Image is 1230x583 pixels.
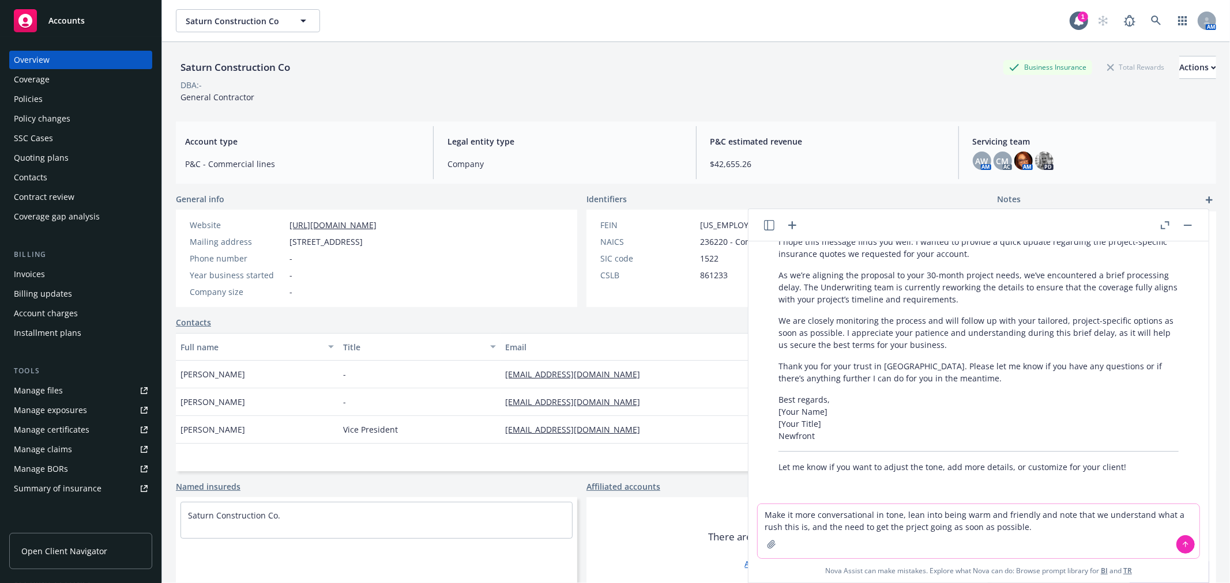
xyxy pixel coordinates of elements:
[9,129,152,147] a: SSC Cases
[9,51,152,69] a: Overview
[745,558,830,570] a: Add affiliated account
[1179,56,1216,79] button: Actions
[1003,60,1092,74] div: Business Insurance
[1123,566,1132,576] a: TR
[180,79,202,91] div: DBA: -
[778,461,1179,473] p: Let me know if you want to adjust the tone, add more details, or customize for your client!
[996,155,1009,167] span: CM
[586,193,627,205] span: Identifiers
[289,219,377,230] a: [URL][DOMAIN_NAME]
[778,393,1179,442] p: Best regards, [Your Name] [Your Title] Newfront
[447,158,682,170] span: Company
[9,521,152,532] div: Analytics hub
[708,530,866,544] span: There are no affiliated accounts yet
[190,219,285,231] div: Website
[600,252,695,264] div: SIC code
[710,135,945,147] span: P&C estimated revenue
[14,304,78,323] div: Account charges
[14,70,50,89] div: Coverage
[778,269,1179,305] p: As we’re aligning the proposal to your 30-month project needs, we’ve encountered a brief processi...
[1035,152,1054,170] img: photo
[343,368,346,380] span: -
[176,480,240,493] a: Named insureds
[9,249,152,260] div: Billing
[505,341,754,353] div: Email
[289,236,363,248] span: [STREET_ADDRESS]
[1078,12,1088,22] div: 1
[185,158,419,170] span: P&C - Commercial lines
[176,333,338,361] button: Full name
[1118,9,1141,32] a: Report a Bug
[9,188,152,206] a: Contract review
[176,316,211,328] a: Contacts
[9,149,152,167] a: Quoting plans
[9,265,152,283] a: Invoices
[778,236,1179,260] p: I hope this message finds you well. I wanted to provide a quick update regarding the project-spec...
[9,70,152,89] a: Coverage
[180,396,245,408] span: [PERSON_NAME]
[505,396,649,407] a: [EMAIL_ADDRESS][DOMAIN_NAME]
[343,341,484,353] div: Title
[447,135,682,147] span: Legal entity type
[997,193,1021,207] span: Notes
[289,252,292,264] span: -
[1202,193,1216,207] a: add
[1092,9,1115,32] a: Start snowing
[9,440,152,459] a: Manage claims
[9,285,152,303] a: Billing updates
[1171,9,1194,32] a: Switch app
[600,236,695,248] div: NAICS
[753,559,1204,582] span: Nova Assist can make mistakes. Explore what Nova can do: Browse prompt library for and
[176,193,224,205] span: General info
[180,92,254,103] span: General Contractor
[9,5,152,37] a: Accounts
[700,269,728,281] span: 861233
[1145,9,1168,32] a: Search
[973,135,1207,147] span: Servicing team
[14,285,72,303] div: Billing updates
[1179,56,1216,78] div: Actions
[9,401,152,419] span: Manage exposures
[14,51,50,69] div: Overview
[180,423,245,436] span: [PERSON_NAME]
[9,109,152,128] a: Policy changes
[976,155,988,167] span: AW
[9,365,152,377] div: Tools
[180,368,245,380] span: [PERSON_NAME]
[700,236,934,248] span: 236220 - Commercial and Institutional Building Construction
[505,424,649,435] a: [EMAIL_ADDRESS][DOMAIN_NAME]
[14,207,100,226] div: Coverage gap analysis
[505,369,649,380] a: [EMAIL_ADDRESS][DOMAIN_NAME]
[14,460,68,478] div: Manage BORs
[778,360,1179,384] p: Thank you for your trust in [GEOGRAPHIC_DATA]. Please let me know if you have any questions or if...
[14,401,87,419] div: Manage exposures
[190,286,285,298] div: Company size
[1014,152,1033,170] img: photo
[501,333,771,361] button: Email
[758,504,1199,558] textarea: Make it more conversational in tone, lean into being warm and friendly and note that we understan...
[14,381,63,400] div: Manage files
[48,16,85,25] span: Accounts
[289,286,292,298] span: -
[176,9,320,32] button: Saturn Construction Co
[14,129,53,147] div: SSC Cases
[9,207,152,226] a: Coverage gap analysis
[700,219,865,231] span: [US_EMPLOYER_IDENTIFICATION_NUMBER]
[14,324,81,342] div: Installment plans
[586,480,660,493] a: Affiliated accounts
[9,421,152,439] a: Manage certificates
[778,315,1179,351] p: We are closely monitoring the process and will follow up with your tailored, project-specific opt...
[9,90,152,108] a: Policies
[338,333,501,361] button: Title
[9,168,152,187] a: Contacts
[14,168,47,187] div: Contacts
[14,265,45,283] div: Invoices
[343,423,398,436] span: Vice President
[289,269,292,281] span: -
[21,545,107,557] span: Open Client Navigator
[1101,566,1108,576] a: BI
[190,252,285,264] div: Phone number
[14,479,101,498] div: Summary of insurance
[9,381,152,400] a: Manage files
[9,479,152,498] a: Summary of insurance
